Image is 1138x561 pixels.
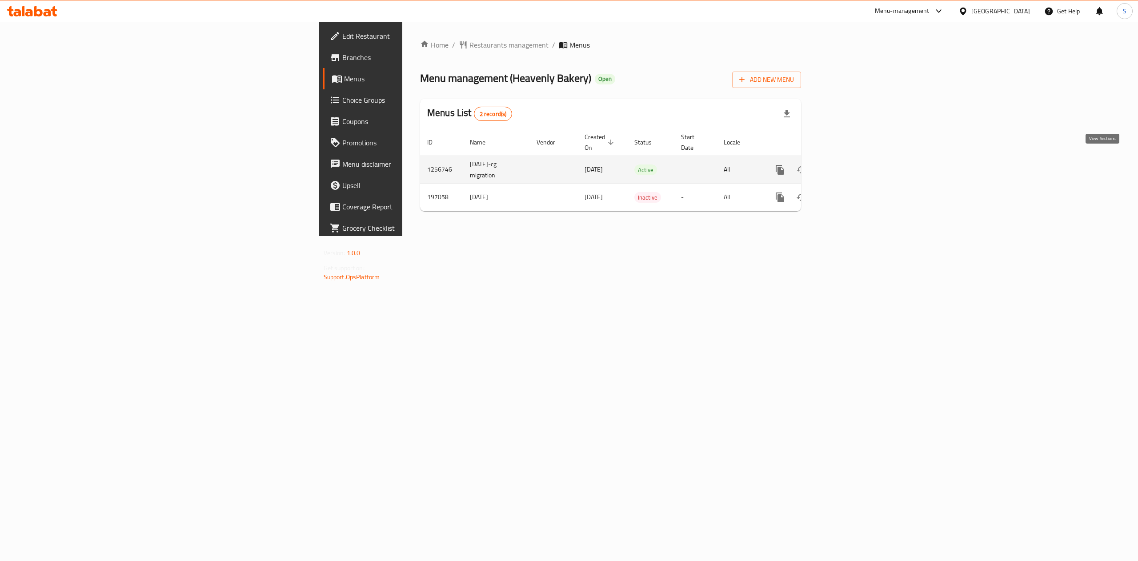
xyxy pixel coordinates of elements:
[634,192,661,203] div: Inactive
[634,192,661,203] span: Inactive
[537,137,567,148] span: Vendor
[323,196,509,217] a: Coverage Report
[427,106,512,121] h2: Menus List
[342,201,502,212] span: Coverage Report
[552,40,555,50] li: /
[323,217,509,239] a: Grocery Checklist
[474,107,513,121] div: Total records count
[323,89,509,111] a: Choice Groups
[634,165,657,175] span: Active
[323,25,509,47] a: Edit Restaurant
[323,153,509,175] a: Menu disclaimer
[717,184,762,211] td: All
[585,132,617,153] span: Created On
[971,6,1030,16] div: [GEOGRAPHIC_DATA]
[342,95,502,105] span: Choice Groups
[324,247,345,259] span: Version:
[342,31,502,41] span: Edit Restaurant
[595,75,615,83] span: Open
[342,223,502,233] span: Grocery Checklist
[717,156,762,184] td: All
[585,164,603,175] span: [DATE]
[342,52,502,63] span: Branches
[427,137,444,148] span: ID
[342,159,502,169] span: Menu disclaimer
[323,47,509,68] a: Branches
[324,262,365,274] span: Get support on:
[674,184,717,211] td: -
[323,111,509,132] a: Coupons
[776,103,797,124] div: Export file
[875,6,930,16] div: Menu-management
[420,129,862,211] table: enhanced table
[739,74,794,85] span: Add New Menu
[1123,6,1126,16] span: S
[474,110,512,118] span: 2 record(s)
[595,74,615,84] div: Open
[344,73,502,84] span: Menus
[420,40,801,50] nav: breadcrumb
[323,132,509,153] a: Promotions
[769,159,791,180] button: more
[347,247,361,259] span: 1.0.0
[674,156,717,184] td: -
[681,132,706,153] span: Start Date
[324,271,380,283] a: Support.OpsPlatform
[732,72,801,88] button: Add New Menu
[762,129,862,156] th: Actions
[323,175,509,196] a: Upsell
[791,159,812,180] button: Change Status
[769,187,791,208] button: more
[585,191,603,203] span: [DATE]
[724,137,752,148] span: Locale
[569,40,590,50] span: Menus
[342,180,502,191] span: Upsell
[323,68,509,89] a: Menus
[342,137,502,148] span: Promotions
[634,137,663,148] span: Status
[470,137,497,148] span: Name
[791,187,812,208] button: Change Status
[342,116,502,127] span: Coupons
